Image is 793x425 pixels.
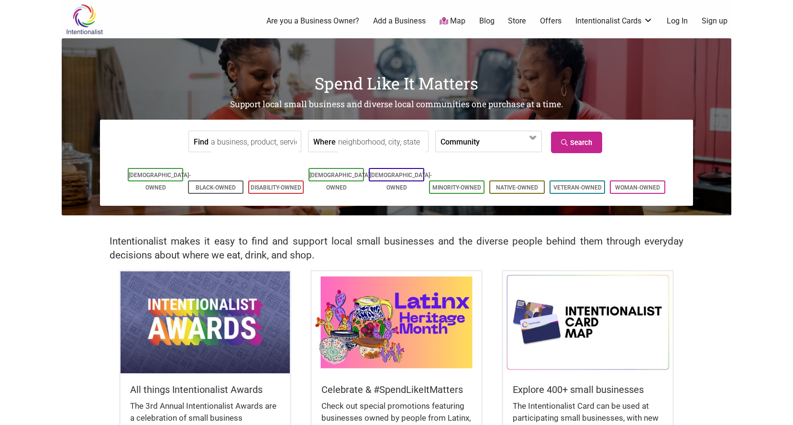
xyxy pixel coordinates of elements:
[615,184,660,191] a: Woman-Owned
[110,235,683,262] h2: Intentionalist makes it easy to find and support local small businesses and the diverse people be...
[338,131,426,153] input: neighborhood, city, state
[211,131,298,153] input: a business, product, service
[540,16,562,26] a: Offers
[251,184,301,191] a: Disability-Owned
[130,383,280,396] h5: All things Intentionalist Awards
[62,4,107,35] img: Intentionalist
[553,184,602,191] a: Veteran-Owned
[496,184,538,191] a: Native-Owned
[702,16,727,26] a: Sign up
[121,271,290,373] img: Intentionalist Awards
[440,16,465,27] a: Map
[667,16,688,26] a: Log In
[508,16,526,26] a: Store
[513,383,663,396] h5: Explore 400+ small businesses
[441,131,480,152] label: Community
[373,16,426,26] a: Add a Business
[312,271,481,373] img: Latinx / Hispanic Heritage Month
[503,271,672,373] img: Intentionalist Card Map
[129,172,191,191] a: [DEMOGRAPHIC_DATA]-Owned
[479,16,495,26] a: Blog
[62,72,731,95] h1: Spend Like It Matters
[432,184,481,191] a: Minority-Owned
[266,16,359,26] a: Are you a Business Owner?
[313,131,336,152] label: Where
[194,131,209,152] label: Find
[196,184,236,191] a: Black-Owned
[551,132,602,153] a: Search
[321,383,472,396] h5: Celebrate & #SpendLikeItMatters
[309,172,372,191] a: [DEMOGRAPHIC_DATA]-Owned
[62,99,731,111] h2: Support local small business and diverse local communities one purchase at a time.
[370,172,432,191] a: [DEMOGRAPHIC_DATA]-Owned
[575,16,653,26] a: Intentionalist Cards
